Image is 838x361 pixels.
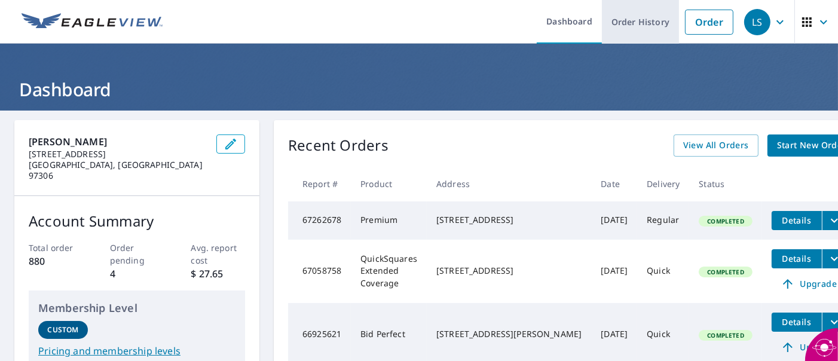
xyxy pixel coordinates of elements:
[351,201,427,240] td: Premium
[351,166,427,201] th: Product
[14,77,824,102] h1: Dashboard
[637,201,689,240] td: Regular
[772,313,822,332] button: detailsBtn-66925621
[744,9,770,35] div: LS
[29,134,207,149] p: [PERSON_NAME]
[110,267,164,281] p: 4
[29,241,83,254] p: Total order
[779,215,815,226] span: Details
[191,241,246,267] p: Avg. report cost
[288,166,351,201] th: Report #
[22,13,163,31] img: EV Logo
[38,300,236,316] p: Membership Level
[351,240,427,303] td: QuickSquares Extended Coverage
[591,166,637,201] th: Date
[700,331,751,339] span: Completed
[689,166,761,201] th: Status
[288,134,389,157] p: Recent Orders
[191,267,246,281] p: $ 27.65
[674,134,759,157] a: View All Orders
[436,328,582,340] div: [STREET_ADDRESS][PERSON_NAME]
[779,316,815,328] span: Details
[637,240,689,303] td: Quick
[772,211,822,230] button: detailsBtn-67262678
[772,249,822,268] button: detailsBtn-67058758
[637,166,689,201] th: Delivery
[29,254,83,268] p: 880
[700,217,751,225] span: Completed
[685,10,733,35] a: Order
[591,201,637,240] td: [DATE]
[38,344,236,358] a: Pricing and membership levels
[436,214,582,226] div: [STREET_ADDRESS]
[683,138,749,153] span: View All Orders
[29,149,207,160] p: [STREET_ADDRESS]
[436,265,582,277] div: [STREET_ADDRESS]
[47,325,78,335] p: Custom
[29,160,207,181] p: [GEOGRAPHIC_DATA], [GEOGRAPHIC_DATA] 97306
[427,166,591,201] th: Address
[288,201,351,240] td: 67262678
[29,210,245,232] p: Account Summary
[591,240,637,303] td: [DATE]
[700,268,751,276] span: Completed
[110,241,164,267] p: Order pending
[779,253,815,264] span: Details
[288,240,351,303] td: 67058758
